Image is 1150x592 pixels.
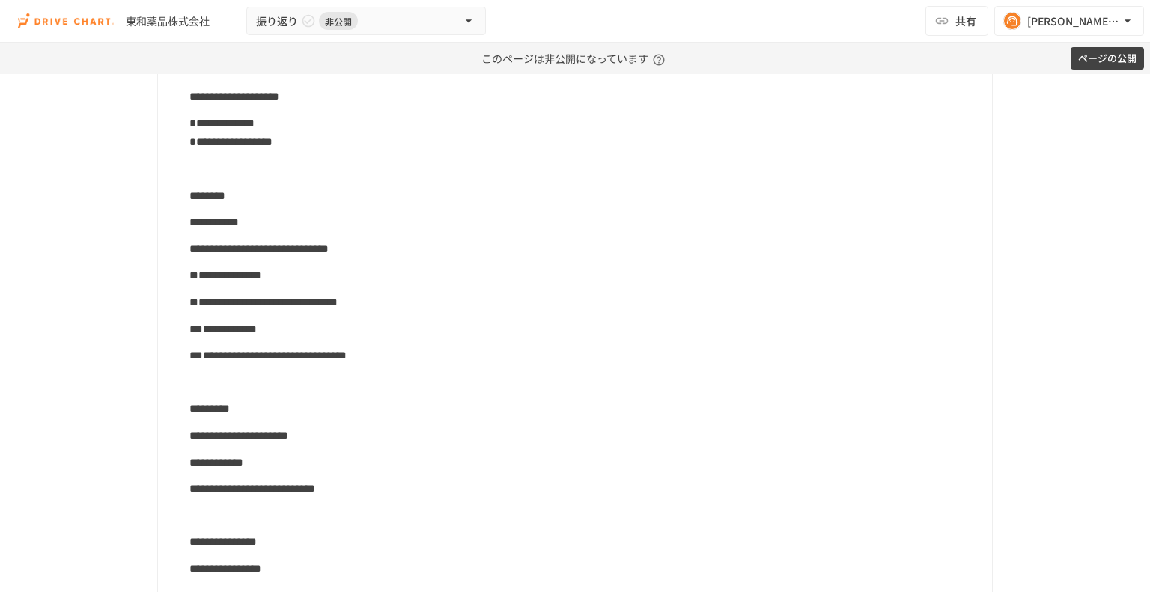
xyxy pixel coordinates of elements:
div: [PERSON_NAME][EMAIL_ADDRESS][DOMAIN_NAME] [1027,12,1120,31]
button: [PERSON_NAME][EMAIL_ADDRESS][DOMAIN_NAME] [994,6,1144,36]
button: ページの公開 [1071,47,1144,70]
span: 非公開 [319,13,358,29]
button: 振り返り非公開 [246,7,486,36]
div: 東和薬品株式会社 [126,13,210,29]
span: 振り返り [256,12,298,31]
p: このページは非公開になっています [481,43,669,74]
span: 共有 [955,13,976,29]
button: 共有 [925,6,988,36]
img: i9VDDS9JuLRLX3JIUyK59LcYp6Y9cayLPHs4hOxMB9W [18,9,114,33]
